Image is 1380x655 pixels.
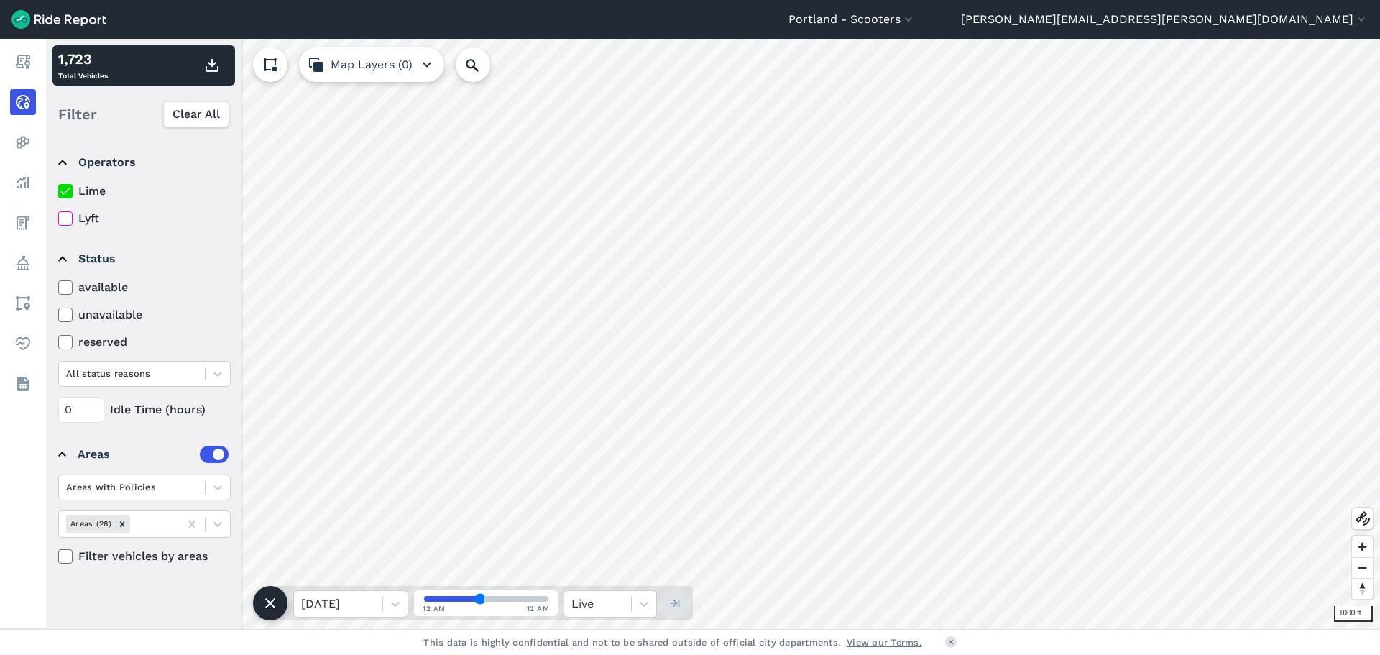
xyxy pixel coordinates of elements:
img: Ride Report [11,10,106,29]
a: Datasets [10,371,36,397]
div: 1000 ft [1334,606,1373,622]
label: unavailable [58,306,231,324]
summary: Status [58,239,229,279]
canvas: Map [46,39,1380,629]
div: Areas (28) [66,515,114,533]
button: [PERSON_NAME][EMAIL_ADDRESS][PERSON_NAME][DOMAIN_NAME] [961,11,1368,28]
summary: Operators [58,142,229,183]
button: Reset bearing to north [1352,578,1373,599]
a: Heatmaps [10,129,36,155]
span: Clear All [172,106,220,123]
a: Analyze [10,170,36,196]
summary: Areas [58,434,229,475]
a: Report [10,49,36,75]
label: reserved [58,334,231,351]
div: Idle Time (hours) [58,397,231,423]
div: Filter [52,92,235,137]
button: Map Layers (0) [299,47,444,82]
label: available [58,279,231,296]
label: Filter vehicles by areas [58,548,231,565]
a: Policy [10,250,36,276]
button: Zoom in [1352,536,1373,557]
div: 1,723 [58,48,108,70]
a: Realtime [10,89,36,115]
a: View our Terms. [847,636,922,649]
a: Fees [10,210,36,236]
label: Lyft [58,210,231,227]
button: Zoom out [1352,557,1373,578]
span: 12 AM [423,603,446,614]
input: Search Location or Vehicles [456,47,513,82]
a: Health [10,331,36,357]
div: Areas [78,446,229,463]
div: Remove Areas (28) [114,515,130,533]
button: Clear All [163,101,229,127]
button: Portland - Scooters [788,11,916,28]
span: 12 AM [527,603,550,614]
label: Lime [58,183,231,200]
a: Areas [10,290,36,316]
div: Total Vehicles [58,48,108,83]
